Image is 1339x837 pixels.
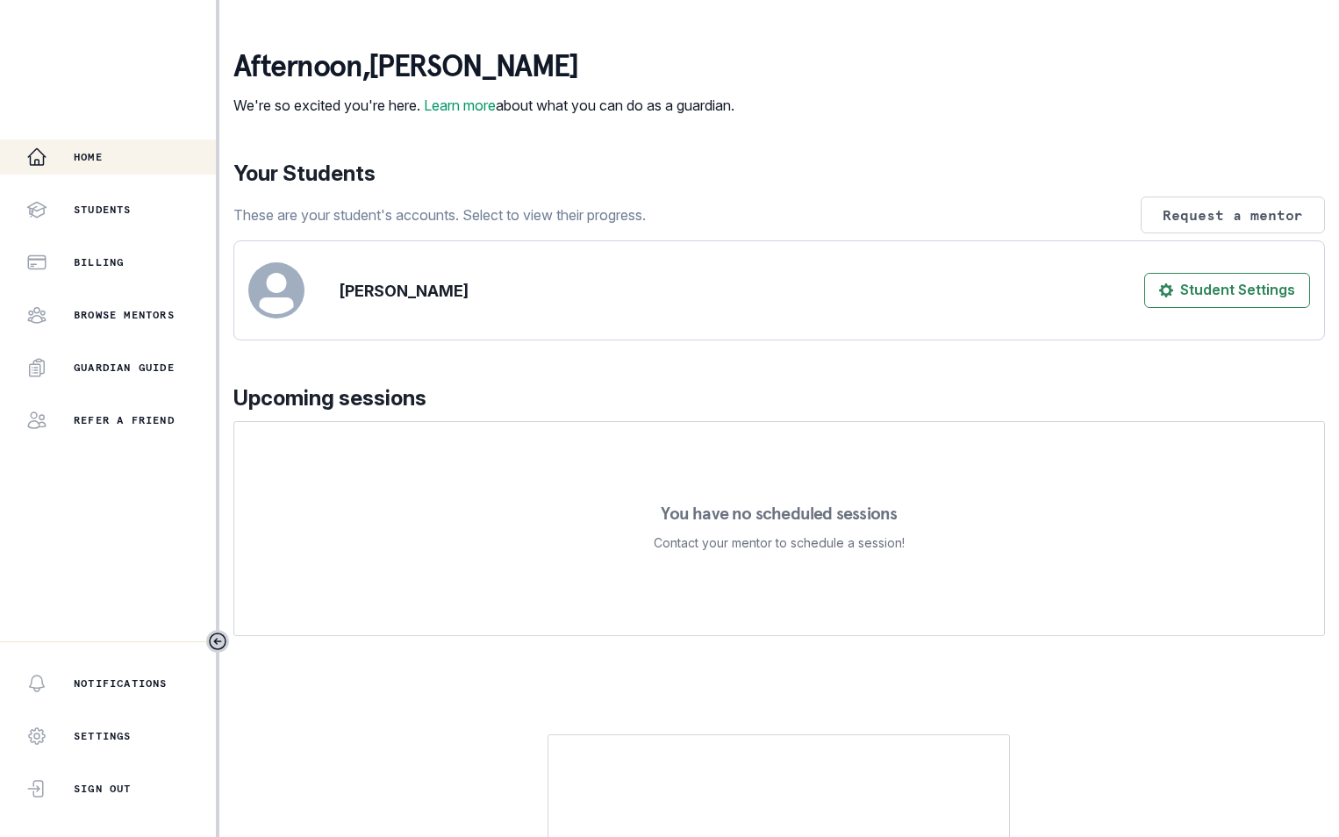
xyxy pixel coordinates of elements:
[74,413,175,427] p: Refer a friend
[74,729,132,743] p: Settings
[74,255,124,269] p: Billing
[74,150,103,164] p: Home
[74,676,168,690] p: Notifications
[654,533,905,554] p: Contact your mentor to schedule a session!
[1144,273,1310,308] button: Student Settings
[248,262,304,318] svg: avatar
[74,361,175,375] p: Guardian Guide
[1141,197,1325,233] button: Request a mentor
[233,383,1325,414] p: Upcoming sessions
[340,279,469,303] p: [PERSON_NAME]
[233,95,734,116] p: We're so excited you're here. about what you can do as a guardian.
[74,203,132,217] p: Students
[233,49,734,84] p: afternoon , [PERSON_NAME]
[74,782,132,796] p: Sign Out
[74,308,175,322] p: Browse Mentors
[233,158,1325,190] p: Your Students
[233,204,646,225] p: These are your student's accounts. Select to view their progress.
[424,97,496,114] a: Learn more
[206,630,229,653] button: Toggle sidebar
[661,504,897,522] p: You have no scheduled sessions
